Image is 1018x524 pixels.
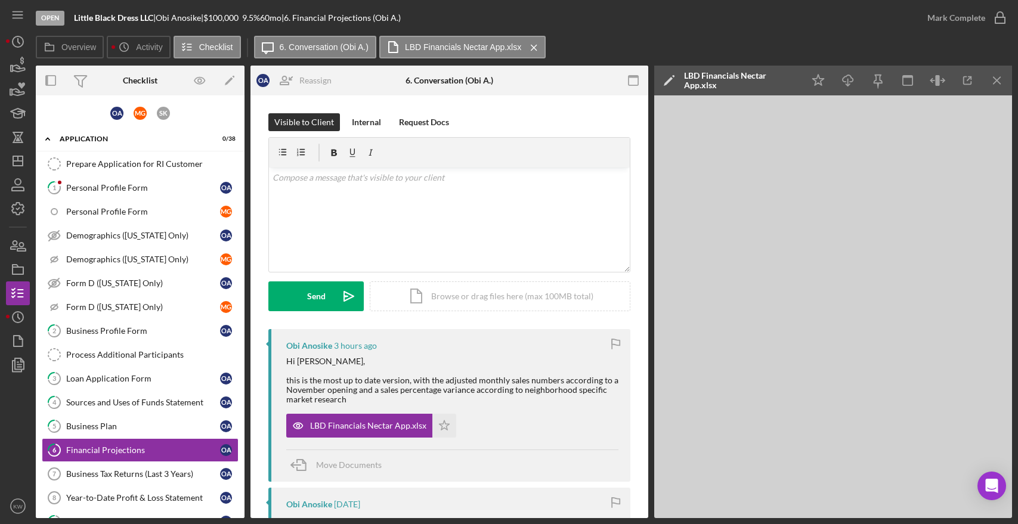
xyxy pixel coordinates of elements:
text: KW [13,503,23,510]
div: Mark Complete [927,6,985,30]
tspan: 1 [52,184,56,191]
div: O A [220,277,232,289]
span: Move Documents [316,460,382,470]
div: O A [110,107,123,120]
tspan: 3 [52,374,56,382]
a: 6Financial ProjectionsOA [42,438,239,462]
a: Process Additional Participants [42,343,239,367]
div: Prepare Application for RI Customer [66,159,238,169]
div: Business Plan [66,421,220,431]
a: 8Year-to-Date Profit & Loss StatementOA [42,486,239,510]
div: Personal Profile Form [66,183,220,193]
div: O A [220,396,232,408]
div: Obi Anosike [286,341,332,351]
div: Hi [PERSON_NAME], this is the most up to date version, with the adjusted monthly sales numbers ac... [286,356,618,404]
div: Demographics ([US_STATE] Only) [66,255,220,264]
label: 6. Conversation (Obi A.) [280,42,369,52]
div: | [74,13,156,23]
tspan: 8 [52,494,56,501]
div: O A [220,230,232,241]
div: Application [60,135,206,142]
div: LBD Financials Nectar App.xlsx [310,421,426,430]
div: Obi Anosike | [156,13,203,23]
div: Request Docs [399,113,449,131]
button: Overview [36,36,104,58]
div: O A [220,182,232,194]
time: 2025-09-08 17:19 [334,341,377,351]
div: M G [134,107,147,120]
div: Sources and Uses of Funds Statement [66,398,220,407]
button: 6. Conversation (Obi A.) [254,36,376,58]
button: Request Docs [393,113,455,131]
button: Visible to Client [268,113,340,131]
div: M G [220,253,232,265]
b: Little Black Dress LLC [74,13,153,23]
a: 5Business PlanOA [42,414,239,438]
div: O A [220,373,232,385]
a: 7Business Tax Returns (Last 3 Years)OA [42,462,239,486]
iframe: Document Preview [654,95,1012,518]
div: | 6. Financial Projections (Obi A.) [281,13,401,23]
tspan: 7 [52,470,56,478]
button: LBD Financials Nectar App.xlsx [286,414,456,438]
div: Visible to Client [274,113,334,131]
div: Business Profile Form [66,326,220,336]
button: Internal [346,113,387,131]
div: S K [157,107,170,120]
label: Activity [136,42,162,52]
div: Personal Profile Form [66,207,220,216]
button: Send [268,281,364,311]
button: LBD Financials Nectar App.xlsx [379,36,546,58]
a: 2Business Profile FormOA [42,319,239,343]
time: 2025-09-03 17:02 [334,500,360,509]
button: OAReassign [250,69,344,92]
div: 60 mo [260,13,281,23]
span: $100,000 [203,13,239,23]
tspan: 4 [52,398,57,406]
div: O A [220,325,232,337]
div: Open Intercom Messenger [977,472,1006,500]
div: Open [36,11,64,26]
a: 4Sources and Uses of Funds StatementOA [42,390,239,414]
button: Checklist [174,36,241,58]
a: 1Personal Profile FormOA [42,176,239,200]
div: O A [220,420,232,432]
a: 3Loan Application FormOA [42,367,239,390]
a: Form D ([US_STATE] Only)MG [42,295,239,319]
a: Prepare Application for RI Customer [42,152,239,176]
div: 9.5 % [242,13,260,23]
tspan: 2 [52,327,56,334]
a: Personal Profile FormMG [42,200,239,224]
div: Reassign [299,69,332,92]
div: M G [220,206,232,218]
div: Form D ([US_STATE] Only) [66,278,220,288]
div: Obi Anosike [286,500,332,509]
button: Mark Complete [915,6,1012,30]
label: Checklist [199,42,233,52]
label: LBD Financials Nectar App.xlsx [405,42,521,52]
div: Year-to-Date Profit & Loss Statement [66,493,220,503]
div: O A [220,468,232,480]
div: O A [220,444,232,456]
button: Move Documents [286,450,394,480]
button: Activity [107,36,170,58]
div: Financial Projections [66,445,220,455]
div: Business Tax Returns (Last 3 Years) [66,469,220,479]
tspan: 5 [52,422,56,430]
div: Checklist [123,76,157,85]
div: Send [307,281,326,311]
div: M G [220,301,232,313]
tspan: 6 [52,446,57,454]
div: Form D ([US_STATE] Only) [66,302,220,312]
div: Demographics ([US_STATE] Only) [66,231,220,240]
div: Process Additional Participants [66,350,238,359]
div: O A [220,492,232,504]
div: O A [256,74,270,87]
div: Internal [352,113,381,131]
a: Form D ([US_STATE] Only)OA [42,271,239,295]
div: 0 / 38 [214,135,236,142]
div: Loan Application Form [66,374,220,383]
div: LBD Financials Nectar App.xlsx [684,71,797,90]
a: Demographics ([US_STATE] Only)OA [42,224,239,247]
a: Demographics ([US_STATE] Only)MG [42,247,239,271]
